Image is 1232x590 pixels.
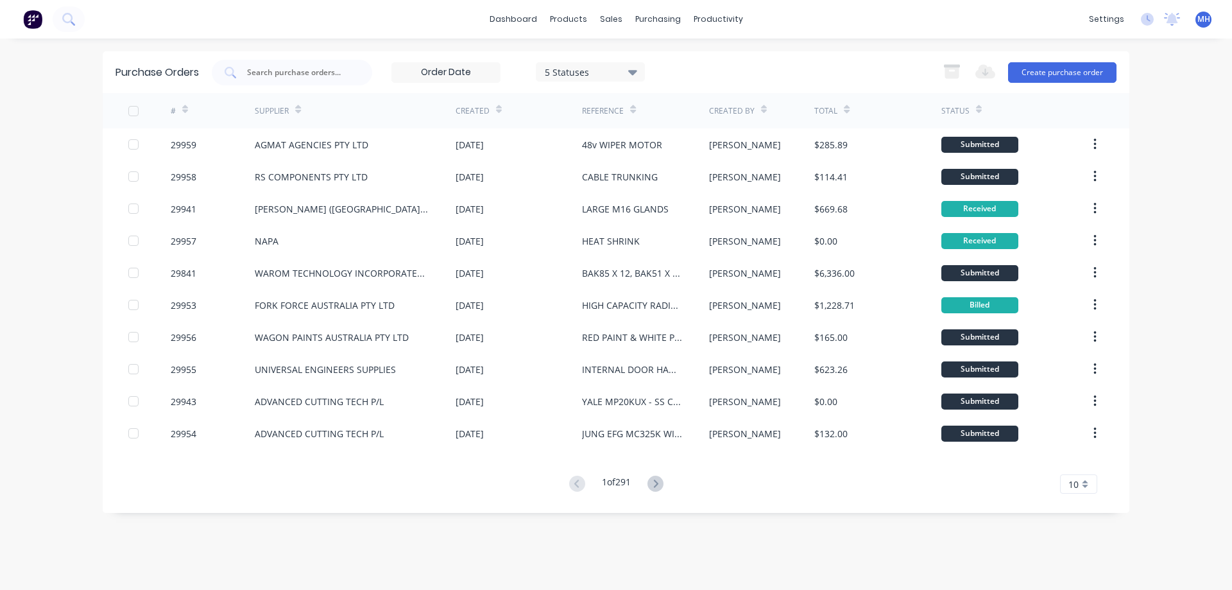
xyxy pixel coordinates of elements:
[709,202,781,216] div: [PERSON_NAME]
[456,395,484,408] div: [DATE]
[456,427,484,440] div: [DATE]
[941,426,1018,442] div: Submitted
[1008,62,1116,83] button: Create purchase order
[246,66,352,79] input: Search purchase orders...
[456,234,484,248] div: [DATE]
[941,233,1018,249] div: Received
[255,427,384,440] div: ADVANCED CUTTING TECH P/L
[255,395,384,408] div: ADVANCED CUTTING TECH P/L
[941,394,1018,410] div: Submitted
[171,363,196,376] div: 29955
[456,202,484,216] div: [DATE]
[941,297,1018,313] div: Billed
[255,202,430,216] div: [PERSON_NAME] ([GEOGRAPHIC_DATA]) PTY LTD
[709,234,781,248] div: [PERSON_NAME]
[456,138,484,152] div: [DATE]
[545,65,637,78] div: 5 Statuses
[582,202,669,216] div: LARGE M16 GLANDS
[582,170,658,184] div: CABLE TRUNKING
[814,331,848,344] div: $165.00
[483,10,543,29] a: dashboard
[171,266,196,280] div: 29841
[814,427,848,440] div: $132.00
[582,105,624,117] div: Reference
[255,234,278,248] div: NAPA
[941,361,1018,377] div: Submitted
[171,395,196,408] div: 29943
[1197,13,1210,25] span: MH
[709,331,781,344] div: [PERSON_NAME]
[582,363,683,376] div: INTERNAL DOOR HANDLES LH
[456,299,484,312] div: [DATE]
[814,170,848,184] div: $114.41
[171,170,196,184] div: 29958
[456,105,490,117] div: Created
[582,234,640,248] div: HEAT SHRINK
[171,299,196,312] div: 29953
[941,169,1018,185] div: Submitted
[255,105,289,117] div: Supplier
[116,65,199,80] div: Purchase Orders
[171,234,196,248] div: 29957
[709,299,781,312] div: [PERSON_NAME]
[594,10,629,29] div: sales
[1068,478,1079,491] span: 10
[255,266,430,280] div: WAROM TECHNOLOGY INCORPORATED COMPANY
[582,138,662,152] div: 48v WIPER MOTOR
[709,105,755,117] div: Created By
[814,234,837,248] div: $0.00
[709,395,781,408] div: [PERSON_NAME]
[814,299,855,312] div: $1,228.71
[255,170,368,184] div: RS COMPONENTS PTY LTD
[709,170,781,184] div: [PERSON_NAME]
[456,266,484,280] div: [DATE]
[171,331,196,344] div: 29956
[814,395,837,408] div: $0.00
[456,331,484,344] div: [DATE]
[171,427,196,440] div: 29954
[709,138,781,152] div: [PERSON_NAME]
[543,10,594,29] div: products
[582,395,683,408] div: YALE MP20KUX - SS CLADDING - LASERCUTTING
[941,329,1018,345] div: Submitted
[456,363,484,376] div: [DATE]
[255,299,395,312] div: FORK FORCE AUSTRALIA PTY LTD
[392,63,500,82] input: Order Date
[941,201,1018,217] div: Received
[255,331,409,344] div: WAGON PAINTS AUSTRALIA PTY LTD
[629,10,687,29] div: purchasing
[687,10,749,29] div: productivity
[814,138,848,152] div: $285.89
[941,265,1018,281] div: Submitted
[171,105,176,117] div: #
[171,138,196,152] div: 29959
[1082,10,1131,29] div: settings
[456,170,484,184] div: [DATE]
[709,363,781,376] div: [PERSON_NAME]
[171,202,196,216] div: 29941
[814,363,848,376] div: $623.26
[602,475,631,494] div: 1 of 291
[255,138,368,152] div: AGMAT AGENCIES PTY LTD
[941,137,1018,153] div: Submitted
[814,105,837,117] div: Total
[941,105,970,117] div: Status
[582,266,683,280] div: BAK85 X 12, BAK51 X 12 & 7 x BBJ81
[23,10,42,29] img: Factory
[255,363,396,376] div: UNIVERSAL ENGINEERS SUPPLIES
[814,202,848,216] div: $669.68
[582,331,683,344] div: RED PAINT & WHITE PRIMER SPRAY CANS
[582,299,683,312] div: HIGH CAPACITY RADIATOR - CAT DP25
[709,266,781,280] div: [PERSON_NAME]
[814,266,855,280] div: $6,336.00
[709,427,781,440] div: [PERSON_NAME]
[582,427,683,440] div: JUNG EFG MC325K WINDSCREEN - LASERCUTTING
